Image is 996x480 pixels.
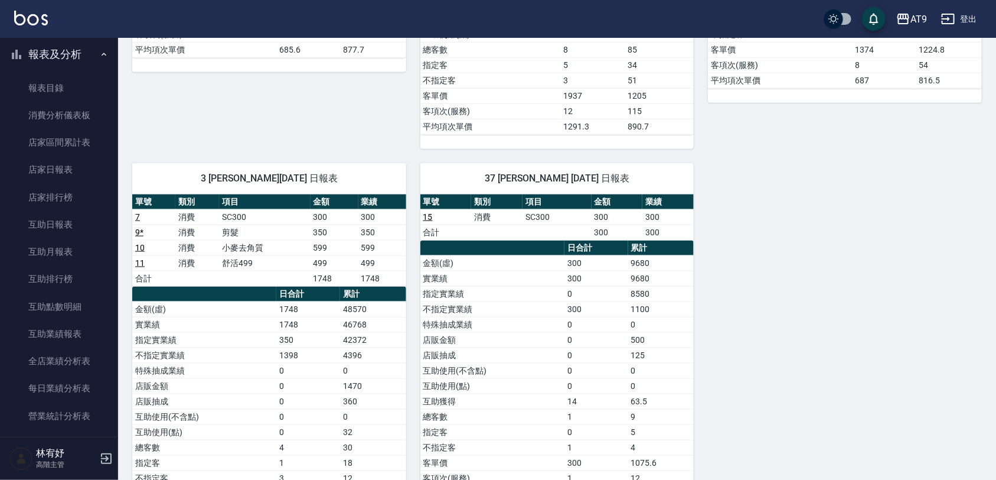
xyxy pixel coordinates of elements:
[135,212,140,222] a: 7
[175,194,218,210] th: 類別
[420,301,564,317] td: 不指定實業績
[435,173,680,184] span: 37 [PERSON_NAME] [DATE] 日報表
[936,8,982,30] button: 登出
[358,225,406,240] td: 350
[420,255,564,271] td: 金額(虛)
[132,332,276,348] td: 指定實業績
[340,317,406,332] td: 46768
[561,88,625,103] td: 1937
[420,57,561,73] td: 指定客
[132,271,175,286] td: 合計
[564,440,628,455] td: 1
[311,225,358,240] td: 350
[132,394,276,409] td: 店販抽成
[561,42,625,57] td: 8
[276,394,340,409] td: 0
[862,7,886,31] button: save
[135,258,145,268] a: 11
[340,363,406,378] td: 0
[910,12,927,27] div: AT9
[564,286,628,301] td: 0
[564,409,628,424] td: 1
[219,194,311,210] th: 項目
[420,271,564,286] td: 實業績
[564,301,628,317] td: 300
[628,286,694,301] td: 8580
[561,103,625,119] td: 12
[340,394,406,409] td: 360
[36,447,96,459] h5: 林宥妤
[340,287,406,302] th: 累計
[311,209,358,225] td: 300
[561,73,625,88] td: 3
[708,73,852,88] td: 平均項次單價
[276,42,340,57] td: 685.6
[276,409,340,424] td: 0
[420,409,564,424] td: 總客數
[628,394,694,409] td: 63.5
[219,209,311,225] td: SC300
[564,271,628,286] td: 300
[340,440,406,455] td: 30
[311,194,358,210] th: 金額
[276,378,340,394] td: 0
[132,317,276,332] td: 實業績
[708,57,852,73] td: 客項次(服務)
[420,103,561,119] td: 客項次(服務)
[523,209,591,225] td: SC300
[5,102,113,129] a: 消費分析儀表板
[564,255,628,271] td: 300
[916,42,982,57] td: 1224.8
[628,440,694,455] td: 4
[14,11,48,25] img: Logo
[175,209,218,225] td: 消費
[891,7,932,31] button: AT9
[135,243,145,252] a: 10
[311,255,358,271] td: 499
[5,129,113,156] a: 店家區間累計表
[420,348,564,363] td: 店販抽成
[340,348,406,363] td: 4396
[564,424,628,440] td: 0
[420,317,564,332] td: 特殊抽成業績
[311,271,358,286] td: 1748
[625,57,694,73] td: 34
[358,240,406,255] td: 599
[420,440,564,455] td: 不指定客
[5,375,113,402] a: 每日業績分析表
[420,194,694,241] table: a dense table
[564,363,628,378] td: 0
[625,119,694,134] td: 890.7
[340,409,406,424] td: 0
[5,403,113,430] a: 營業統計分析表
[420,378,564,394] td: 互助使用(點)
[625,42,694,57] td: 85
[628,409,694,424] td: 9
[5,293,113,320] a: 互助點數明細
[358,255,406,271] td: 499
[5,238,113,265] a: 互助月報表
[5,348,113,375] a: 全店業績分析表
[340,42,406,57] td: 877.7
[420,42,561,57] td: 總客數
[628,301,694,317] td: 1100
[625,73,694,88] td: 51
[420,225,472,240] td: 合計
[219,255,311,271] td: 舒活499
[311,240,358,255] td: 599
[276,424,340,440] td: 0
[132,363,276,378] td: 特殊抽成業績
[146,173,392,184] span: 3 [PERSON_NAME][DATE] 日報表
[564,241,628,256] th: 日合計
[276,332,340,348] td: 350
[592,194,643,210] th: 金額
[36,459,96,470] p: 高階主管
[628,317,694,332] td: 0
[340,332,406,348] td: 42372
[132,440,276,455] td: 總客數
[564,332,628,348] td: 0
[358,209,406,225] td: 300
[420,363,564,378] td: 互助使用(不含點)
[9,447,33,471] img: Person
[628,348,694,363] td: 125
